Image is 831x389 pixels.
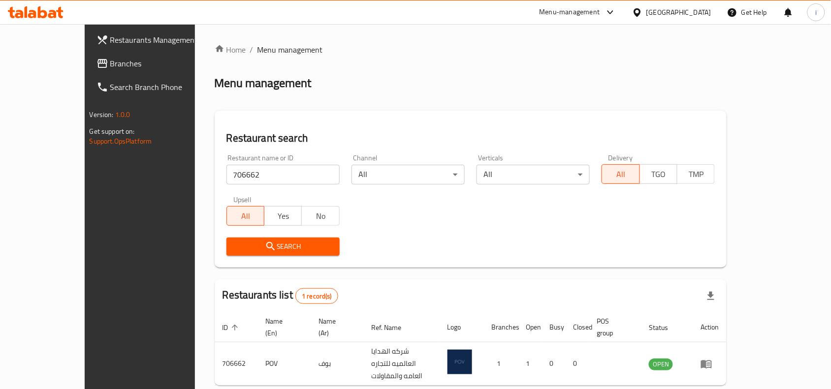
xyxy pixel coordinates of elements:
h2: Restaurant search [226,131,715,146]
span: Ref. Name [371,322,414,333]
span: No [306,209,335,223]
th: Branches [484,312,518,342]
span: Name (En) [266,315,299,339]
div: Export file [699,284,723,308]
table: enhanced table [215,312,727,386]
h2: Restaurants list [223,288,338,304]
a: Restaurants Management [89,28,224,52]
div: Menu [701,358,719,370]
span: 1.0.0 [115,108,130,121]
input: Search for restaurant name or ID.. [226,165,340,184]
button: All [226,206,264,226]
th: Closed [566,312,589,342]
label: Upsell [233,196,252,203]
th: Open [518,312,542,342]
div: All [477,165,590,184]
th: Action [693,312,727,342]
a: Home [215,44,246,56]
td: 0 [542,342,566,386]
span: TGO [644,167,673,181]
div: Total records count [295,288,338,304]
button: TMP [677,164,715,184]
span: All [606,167,636,181]
h2: Menu management [215,75,312,91]
td: شركه الهدايا العالميه للتجاره العامه والمقاولات [363,342,440,386]
span: Name (Ar) [319,315,352,339]
div: [GEOGRAPHIC_DATA] [646,7,711,18]
span: Restaurants Management [110,34,216,46]
button: Search [226,238,340,256]
label: Delivery [608,154,633,161]
button: All [602,164,639,184]
td: POV [258,342,311,386]
th: Busy [542,312,566,342]
td: 0 [566,342,589,386]
div: All [352,165,465,184]
a: Support.OpsPlatform [90,135,152,148]
td: 1 [518,342,542,386]
span: Yes [268,209,298,223]
span: Branches [110,58,216,69]
button: Yes [264,206,302,226]
span: TMP [681,167,711,181]
a: Branches [89,52,224,75]
div: Menu-management [540,6,600,18]
button: No [301,206,339,226]
a: Search Branch Phone [89,75,224,99]
td: بوف [311,342,363,386]
span: Version: [90,108,114,121]
span: All [231,209,260,223]
span: Menu management [257,44,323,56]
td: 706662 [215,342,258,386]
span: 1 record(s) [296,292,338,301]
span: i [815,7,817,18]
div: OPEN [649,359,673,370]
li: / [250,44,254,56]
span: Get support on: [90,125,135,138]
td: 1 [484,342,518,386]
nav: breadcrumb [215,44,727,56]
img: POV [447,350,472,374]
span: Status [649,322,681,333]
span: ID [223,322,241,333]
th: Logo [440,312,484,342]
span: POS group [597,315,630,339]
span: Search Branch Phone [110,81,216,93]
span: OPEN [649,359,673,370]
button: TGO [639,164,677,184]
span: Search [234,240,332,253]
